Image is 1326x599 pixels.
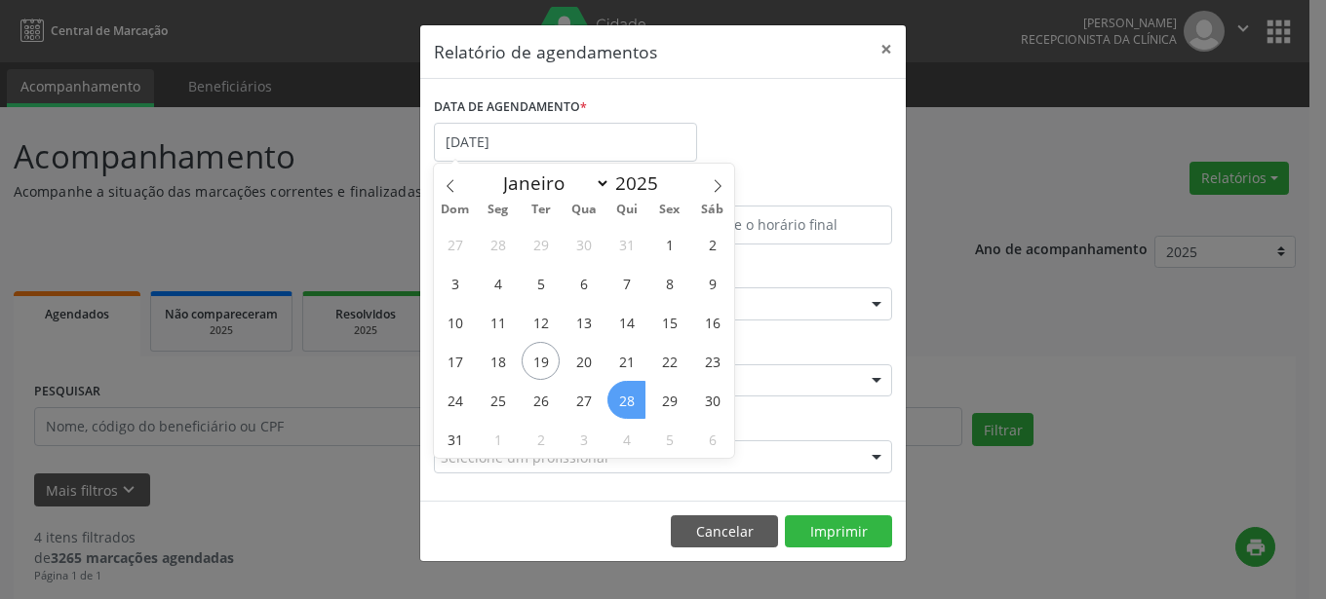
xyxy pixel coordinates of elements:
span: Agosto 16, 2025 [693,303,731,341]
span: Agosto 29, 2025 [650,381,688,419]
button: Close [867,25,906,73]
span: Agosto 12, 2025 [522,303,560,341]
span: Agosto 27, 2025 [565,381,603,419]
label: ATÉ [668,175,892,206]
span: Selecione um profissional [441,447,608,468]
span: Agosto 19, 2025 [522,342,560,380]
span: Seg [477,204,520,216]
button: Imprimir [785,515,892,548]
span: Julho 27, 2025 [436,225,474,263]
span: Setembro 1, 2025 [479,420,517,458]
input: Selecione uma data ou intervalo [434,123,697,162]
span: Agosto 7, 2025 [607,264,645,302]
span: Setembro 3, 2025 [565,420,603,458]
span: Agosto 8, 2025 [650,264,688,302]
span: Agosto 4, 2025 [479,264,517,302]
input: Selecione o horário final [668,206,892,244]
span: Sex [648,204,691,216]
span: Agosto 21, 2025 [607,342,645,380]
span: Julho 31, 2025 [607,225,645,263]
span: Setembro 5, 2025 [650,420,688,458]
span: Setembro 4, 2025 [607,420,645,458]
span: Agosto 13, 2025 [565,303,603,341]
span: Agosto 6, 2025 [565,264,603,302]
input: Year [610,170,675,196]
span: Julho 28, 2025 [479,225,517,263]
span: Agosto 10, 2025 [436,303,474,341]
span: Setembro 2, 2025 [522,420,560,458]
button: Cancelar [671,515,778,548]
span: Agosto 5, 2025 [522,264,560,302]
span: Agosto 31, 2025 [436,420,474,458]
span: Sáb [691,204,734,216]
span: Agosto 15, 2025 [650,303,688,341]
span: Agosto 26, 2025 [522,381,560,419]
span: Agosto 24, 2025 [436,381,474,419]
span: Setembro 6, 2025 [693,420,731,458]
span: Agosto 23, 2025 [693,342,731,380]
select: Month [493,169,610,197]
span: Qui [605,204,648,216]
span: Dom [434,204,477,216]
span: Agosto 22, 2025 [650,342,688,380]
span: Julho 30, 2025 [565,225,603,263]
span: Agosto 2, 2025 [693,225,731,263]
span: Agosto 28, 2025 [607,381,645,419]
span: Agosto 30, 2025 [693,381,731,419]
span: Agosto 11, 2025 [479,303,517,341]
h5: Relatório de agendamentos [434,39,657,64]
label: DATA DE AGENDAMENTO [434,93,587,123]
span: Agosto 3, 2025 [436,264,474,302]
span: Agosto 9, 2025 [693,264,731,302]
span: Agosto 1, 2025 [650,225,688,263]
span: Agosto 17, 2025 [436,342,474,380]
span: Julho 29, 2025 [522,225,560,263]
span: Agosto 20, 2025 [565,342,603,380]
span: Qua [563,204,605,216]
span: Agosto 18, 2025 [479,342,517,380]
span: Agosto 25, 2025 [479,381,517,419]
span: Ter [520,204,563,216]
span: Agosto 14, 2025 [607,303,645,341]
